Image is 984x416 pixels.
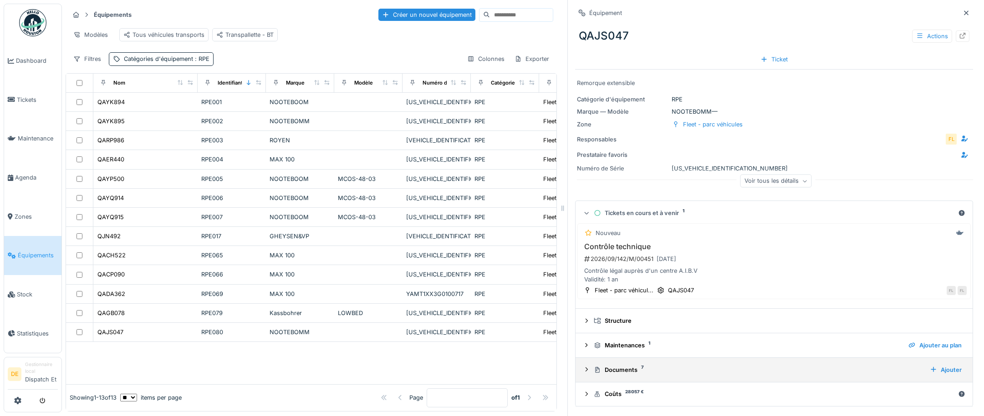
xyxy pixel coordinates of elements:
[579,312,969,329] summary: Structure
[69,52,105,65] div: Filtres
[594,366,923,374] div: Documents
[594,209,954,217] div: Tickets en cours et à venir
[97,213,124,221] div: QAYQ915
[668,286,694,295] div: QAJS047
[543,290,603,298] div: Fleet - parc véhicules
[201,155,262,164] div: RPE004
[4,197,61,236] a: Zones
[97,136,124,145] div: QARP986
[4,275,61,314] a: Stock
[25,361,58,387] li: Dispatch Et
[270,251,331,260] div: MAX 100
[912,30,952,43] div: Actions
[124,55,209,63] div: Catégories d'équipement
[270,328,331,336] div: NOOTEBOMM
[958,286,967,295] div: FL
[120,393,182,402] div: items per page
[474,213,535,221] div: RPE
[406,309,467,317] div: [US_VEHICLE_IDENTIFICATION_NUMBER]
[579,386,969,403] summary: Coûts28057 €
[338,309,399,317] div: LOWBED
[474,232,535,241] div: RPE
[17,329,58,338] span: Statistiques
[406,194,467,202] div: [US_VEHICLE_IDENTIFICATION_NUMBER]
[577,164,971,173] div: [US_VEHICLE_IDENTIFICATION_NUMBER]
[97,309,125,317] div: QAGB078
[406,232,467,241] div: [VEHICLE_IDENTIFICATION_NUMBER]
[406,117,467,125] div: [US_VEHICLE_IDENTIFICATION_NUMBER]
[270,290,331,298] div: MAX 100
[4,158,61,197] a: Agenda
[338,194,399,202] div: MCOS-48-03
[270,309,331,317] div: Kassbohrer
[595,286,653,295] div: Fleet - parc véhicul...
[406,98,467,106] div: [US_VEHICLE_IDENTIFICATION_NUMBER]
[201,232,262,241] div: RPE017
[740,175,812,188] div: Voir tous les détails
[474,194,535,202] div: RPE
[4,119,61,158] a: Maintenance
[474,98,535,106] div: RPE
[543,175,603,183] div: Fleet - parc véhicules
[577,107,971,116] div: NOOTEBOMM —
[474,328,535,336] div: RPE
[577,79,971,87] div: Remorque extensible
[463,52,509,65] div: Colonnes
[577,135,650,144] div: Responsables
[543,251,603,260] div: Fleet - parc véhicules
[581,266,967,284] div: Contrôle légal auprès d'un centre A.I.B.V Validité: 1 an
[596,229,621,237] div: Nouveau
[19,9,46,36] img: Badge_color-CXgf-gQk.svg
[491,79,554,87] div: Catégories d'équipement
[123,30,204,39] div: Tous véhicules transports
[406,213,467,221] div: [US_VEHICLE_IDENTIFICATION_NUMBER]
[406,136,467,145] div: [VEHICLE_IDENTIFICATION_NUMBER]-
[926,364,965,376] div: Ajouter
[581,242,967,251] h3: Contrôle technique
[270,270,331,279] div: MAX 100
[589,9,622,17] div: Équipement
[579,337,969,354] summary: Maintenances1Ajouter au plan
[97,194,124,202] div: QAYQ914
[579,205,969,221] summary: Tickets en cours et à venir1
[577,107,668,116] div: Marque — Modèle
[406,251,467,260] div: [US_VEHICLE_IDENTIFICATION_NUMBER]
[286,79,305,87] div: Marque
[15,212,58,221] span: Zones
[511,393,520,402] strong: of 1
[97,251,126,260] div: QACH522
[97,232,121,241] div: QJN492
[510,52,553,65] div: Exporter
[25,361,58,375] div: Gestionnaire local
[270,136,331,145] div: ROYEN
[757,53,791,65] div: Ticket
[8,367,21,381] li: DE
[193,55,209,62] span: : RPE
[579,361,969,378] summary: Documents7Ajouter
[657,255,676,263] div: [DATE]
[474,290,535,298] div: RPE
[577,95,971,104] div: RPE
[270,194,331,202] div: NOOTEBOOM
[338,175,399,183] div: MCOS-48-03
[577,95,668,104] div: Catégorie d'équipement
[17,290,58,299] span: Stock
[354,79,373,87] div: Modèle
[218,79,262,87] div: Identifiant interne
[406,175,467,183] div: [US_VEHICLE_IDENTIFICATION_NUMBER]
[97,117,125,125] div: QAYK895
[201,194,262,202] div: RPE006
[409,393,423,402] div: Page
[543,328,603,336] div: Fleet - parc véhicules
[270,175,331,183] div: NOOTEBOOM
[18,134,58,143] span: Maintenance
[4,41,61,80] a: Dashboard
[270,213,331,221] div: NOOTEBOOM
[947,286,956,295] div: FL
[270,232,331,241] div: GHEYSEN&VP
[543,309,603,317] div: Fleet - parc véhicules
[201,290,262,298] div: RPE069
[543,98,603,106] div: Fleet - parc véhicules
[338,213,399,221] div: MCOS-48-03
[270,98,331,106] div: NOOTEBOOM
